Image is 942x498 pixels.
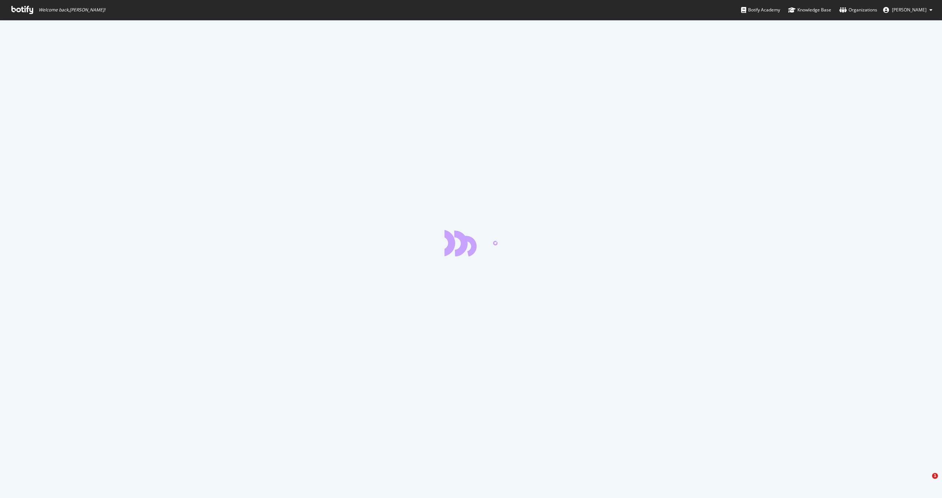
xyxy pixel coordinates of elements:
iframe: Intercom live chat [917,473,935,491]
div: Botify Academy [741,6,780,14]
div: Knowledge Base [788,6,831,14]
span: 1 [932,473,938,479]
button: [PERSON_NAME] [877,4,938,16]
span: Meredith Gummerson [892,7,927,13]
span: Welcome back, [PERSON_NAME] ! [39,7,105,13]
div: Organizations [839,6,877,14]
